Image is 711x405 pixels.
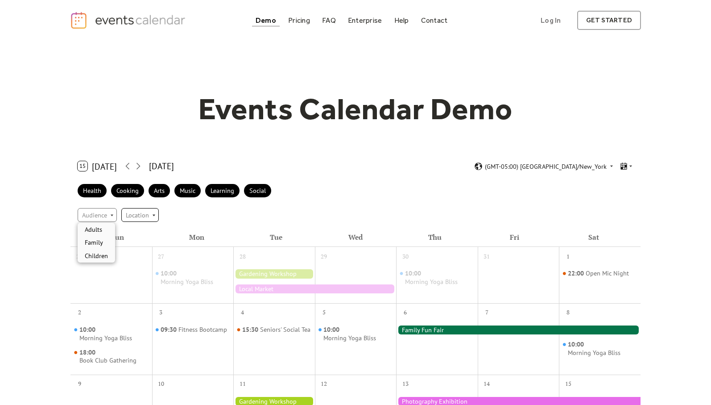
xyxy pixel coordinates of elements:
[184,91,527,127] h1: Events Calendar Demo
[85,238,103,247] span: Family
[394,18,409,23] div: Help
[418,14,451,26] a: Contact
[577,11,641,30] a: get started
[348,18,382,23] div: Enterprise
[252,14,280,26] a: Demo
[85,251,108,261] span: Children
[256,18,276,23] div: Demo
[421,18,448,23] div: Contact
[532,11,570,30] a: Log In
[322,18,336,23] div: FAQ
[285,14,314,26] a: Pricing
[318,14,339,26] a: FAQ
[288,18,310,23] div: Pricing
[391,14,413,26] a: Help
[70,11,188,29] a: home
[344,14,385,26] a: Enterprise
[85,225,102,234] span: Adults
